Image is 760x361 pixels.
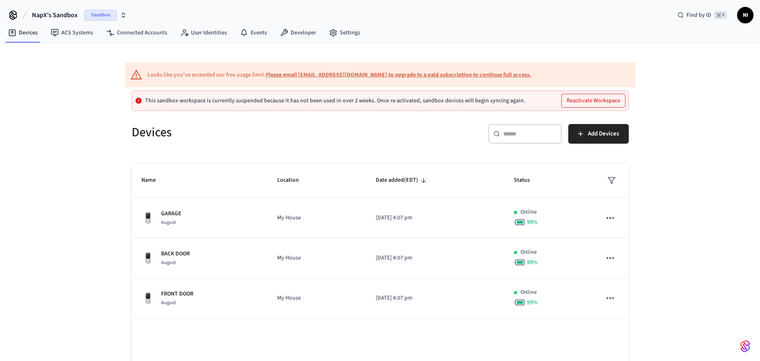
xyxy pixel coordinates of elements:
button: NI [737,7,753,23]
a: Connected Accounts [100,25,174,40]
a: Devices [2,25,44,40]
span: 99 % [527,298,538,307]
table: sticky table [132,163,629,318]
img: SeamLogoGradient.69752ec5.svg [740,340,750,353]
p: [DATE] 4:07 pm [376,294,494,302]
span: ⌘ K [714,11,727,19]
p: Online [520,248,537,257]
button: Reactivate Workspace [562,94,625,107]
span: Location [277,174,309,187]
span: Add Devices [588,129,619,139]
a: Settings [323,25,367,40]
a: Please email [EMAIL_ADDRESS][DOMAIN_NAME] to upgrade to a paid subscription to continue full access. [266,71,531,79]
button: Add Devices [568,124,629,144]
a: Events [233,25,274,40]
a: User Identities [174,25,233,40]
span: 99 % [527,218,538,226]
span: NapX's Sandbox [32,10,78,20]
span: Date added(EDT) [376,174,429,187]
span: August [161,299,176,306]
a: Developer [274,25,323,40]
div: Find by ID⌘ K [671,8,734,23]
div: Looks like you've exceeded our free usage limit. [148,71,531,79]
span: Sandbox [84,10,117,20]
span: Name [141,174,166,187]
p: My House [277,214,356,222]
span: Status [514,174,540,187]
a: ACS Systems [44,25,100,40]
span: NI [738,8,753,23]
img: Yale Assure Touchscreen Wifi Smart Lock, Satin Nickel, Front [141,292,155,305]
p: Online [520,208,537,217]
span: Find by ID [686,11,711,19]
img: Yale Assure Touchscreen Wifi Smart Lock, Satin Nickel, Front [141,252,155,265]
span: August [161,219,176,226]
p: This sandbox workspace is currently suspended because it has not been used in over 2 weeks. Once ... [145,97,525,104]
h5: Devices [132,124,375,141]
p: BACK DOOR [161,250,190,258]
p: [DATE] 4:07 pm [376,254,494,262]
p: Online [520,288,537,297]
p: My House [277,254,356,262]
span: 99 % [527,258,538,266]
img: Yale Assure Touchscreen Wifi Smart Lock, Satin Nickel, Front [141,212,155,225]
p: FRONT DOOR [161,290,193,298]
p: [DATE] 4:07 pm [376,214,494,222]
p: My House [277,294,356,302]
span: August [161,259,176,266]
p: GARAGE [161,210,182,218]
